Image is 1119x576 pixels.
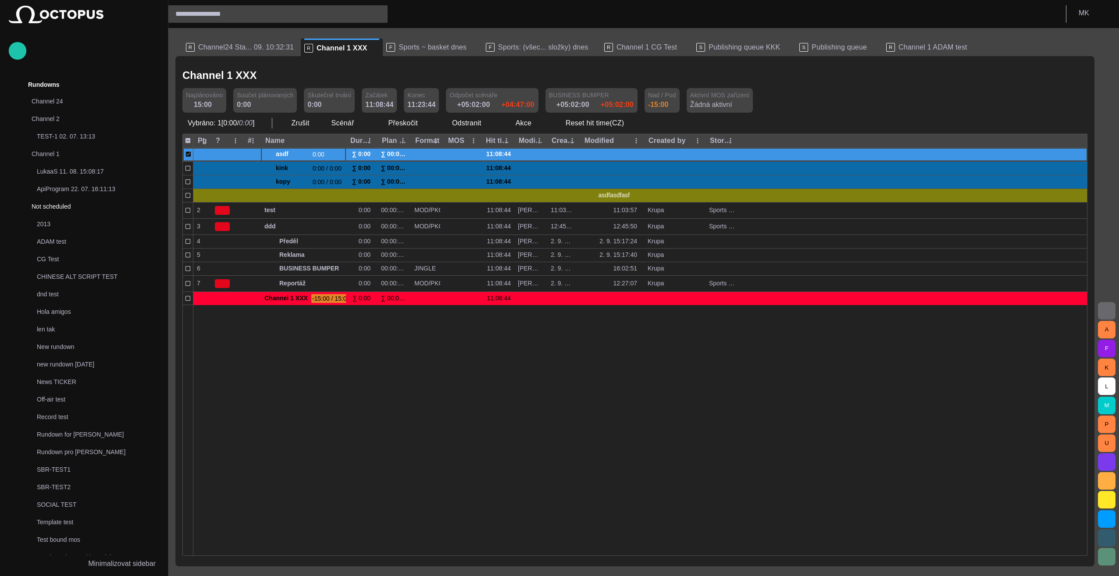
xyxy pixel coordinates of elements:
[381,279,407,288] div: 00:00:00:00
[19,497,159,514] div: SOCIAL TEST
[265,136,285,145] div: Name
[37,255,159,263] p: CG Test
[886,43,895,52] p: R
[19,374,159,391] div: News TICKER
[518,264,544,273] div: Martin Krupa (mkrupa)
[37,500,159,509] p: SOCIAL TEST
[247,276,257,292] div: 1
[32,202,142,211] p: Not scheduled
[19,304,159,321] div: Hola amigos
[648,91,676,100] span: Nad / Pod
[37,448,159,456] p: Rundown pro [PERSON_NAME]
[197,264,208,273] div: 6
[630,135,642,147] button: Modified column menu
[709,206,735,214] div: Sports ~ Other
[37,518,159,526] p: Template test
[437,115,497,131] button: Odstranit
[518,237,544,245] div: Martin Krupa (mkrupa)
[37,342,159,351] p: New rundown
[19,444,159,462] div: Rundown pro [PERSON_NAME]
[648,251,667,259] div: Krupa
[724,135,737,147] button: Story locations column menu
[237,91,293,100] span: Součet plánovaných
[37,237,159,246] p: ADAM test
[604,43,613,52] p: R
[1098,416,1115,433] button: P
[182,118,260,128] p: Vybráno: 1 [ 0:00 / ]
[482,39,601,56] div: FSports: (všec... složky) dnes
[898,43,967,52] span: Channel 1 ADAM test
[307,100,321,110] div: 0:00
[304,44,313,53] p: R
[352,175,374,188] div: ∑ 0:00
[197,251,208,259] div: 5
[186,91,223,100] span: Naplánováno
[19,234,159,251] div: ADAM test
[264,175,308,188] div: kopy
[601,39,693,56] div: RChannel 1 CG Test
[19,339,159,356] div: New rundown
[264,203,342,218] div: test
[386,43,395,52] p: F
[197,279,208,288] div: 7
[197,237,208,245] div: 4
[198,136,207,145] div: Pg
[359,237,374,245] div: 0:00
[551,206,577,214] div: 11:03:56
[414,264,436,273] div: JINGLE
[485,237,511,245] div: 11:08:44
[182,39,301,56] div: RChannel24 Sta... 09. 10:32:31
[648,264,667,273] div: Krupa
[19,321,159,339] div: len tak
[182,69,257,82] h2: Channel 1 XXX
[37,272,159,281] p: CHINESE ALT SCRIPT TEST
[19,391,159,409] div: Off-air test
[229,135,242,147] button: ? column menu
[397,135,409,147] button: Plan dur column menu
[264,249,342,262] div: Reklama
[37,220,159,228] p: 2013
[276,148,308,161] span: asdf
[485,294,511,302] div: 11:08:44
[414,206,440,214] div: MOD/PKG
[382,136,407,145] div: Plan dur
[381,148,407,161] div: ∑ 00:00:00:00
[264,276,342,292] div: Reportáž
[352,148,374,161] div: ∑ 0:00
[359,279,374,288] div: 0:00
[690,91,750,100] span: Aktívní MOS zařízení
[500,115,547,131] button: Akce
[498,43,588,52] span: Sports: (všec... složky) dnes
[248,136,252,145] div: #
[365,100,393,110] div: 11:08:44
[407,91,425,100] span: Konec
[37,430,159,439] p: Rundown for [PERSON_NAME]
[883,39,983,56] div: RChannel 1 ADAM test
[533,135,545,147] button: Modified by column menu
[28,80,60,89] p: Rundowns
[485,251,511,259] div: 11:08:44
[247,219,257,235] div: 1
[549,91,609,100] div: BUSINESS BUMPER
[264,219,342,235] div: ddd
[216,136,220,145] div: ?
[365,91,388,100] span: Začátek
[19,286,159,304] div: dnd test
[276,115,312,131] button: Zrušit
[37,307,159,316] p: Hola amigos
[551,264,577,273] div: 2. 9. 15:17:12
[312,164,342,173] span: 0:00 / 0:00
[32,114,142,123] p: Channel 2
[381,251,407,259] div: 00:00:00:00
[311,294,351,303] span: -15:00 / 15:00
[19,462,159,479] div: SBR-TEST1
[518,251,544,259] div: Martin Krupa (mkrupa)
[1079,8,1089,18] p: M K
[648,206,667,214] div: Krupa
[197,135,210,147] button: Pg column menu
[566,135,578,147] button: Created column menu
[613,222,641,231] div: 12:45:50
[399,43,467,52] span: Sports ~ basket dnes
[407,100,435,110] div: 11:23:44
[584,136,614,145] div: Modified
